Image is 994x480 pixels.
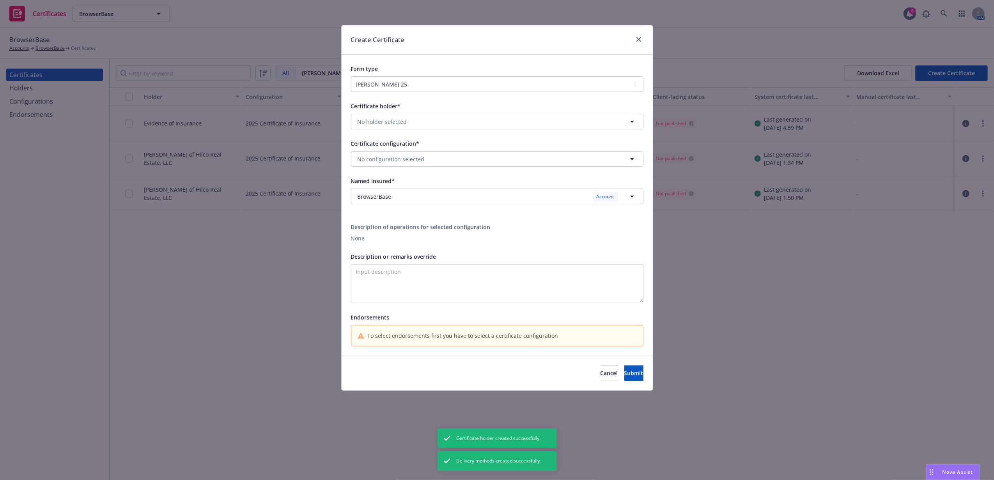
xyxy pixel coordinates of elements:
button: No configuration selected [351,151,643,167]
span: Certificate holder* [351,102,401,110]
button: Submit [624,365,643,381]
span: No configuration selected [358,155,425,163]
span: To select endorsements first you have to select a certificate configuration [367,332,558,340]
div: Drag to move [927,465,936,480]
a: close [634,35,643,44]
span: Certificate holder created successfully. [456,435,540,442]
span: No holder selected [358,118,407,126]
span: Form type [351,65,378,72]
span: Nova Assist [943,469,973,475]
button: Cancel [601,365,618,381]
span: Cancel [601,369,618,377]
button: BrowserBaseAccount [351,189,643,204]
h1: Create Certificate [351,35,405,45]
span: Named insured* [351,177,395,185]
span: Certificate configuration* [351,140,420,147]
span: Delivery methods created successfully. [456,457,541,464]
div: Description of operations for selected configuration [351,223,643,231]
textarea: Input description [351,264,643,303]
div: Account [593,192,618,201]
span: BrowserBase [358,192,392,201]
span: Description or remarks override [351,253,436,260]
div: None [351,234,643,242]
button: Nova Assist [926,464,980,480]
button: No holder selected [351,114,643,129]
span: Submit [624,369,643,377]
span: Endorsements [351,314,390,321]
